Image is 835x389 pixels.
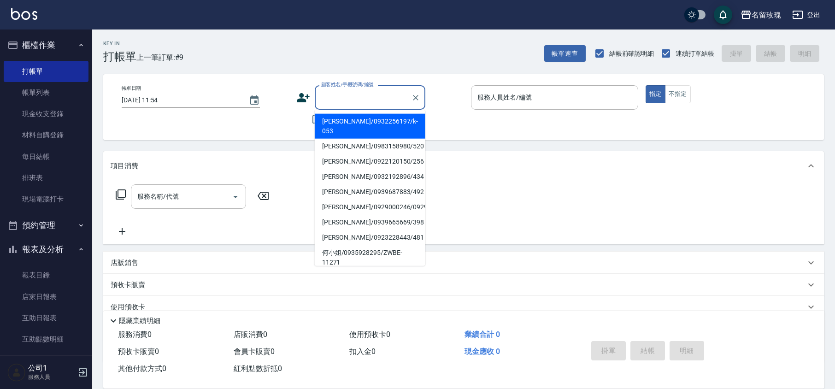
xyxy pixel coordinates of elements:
span: 現金應收 0 [465,347,500,356]
button: 報表及分析 [4,237,88,261]
span: 連續打單結帳 [676,49,714,59]
a: 互助點數明細 [4,329,88,350]
h2: Key In [103,41,136,47]
p: 服務人員 [28,373,75,381]
div: 名留玫瑰 [752,9,781,21]
a: 報表目錄 [4,265,88,286]
span: 結帳前確認明細 [609,49,654,59]
li: [PERSON_NAME]/0983158980/520 [315,139,425,154]
span: 上一筆訂單:#9 [136,52,184,63]
span: 其他付款方式 0 [118,364,166,373]
li: [PERSON_NAME]/0922120150/256 [315,154,425,169]
span: 預收卡販賣 0 [118,347,159,356]
img: Logo [11,8,37,20]
button: Choose date, selected date is 2025-08-12 [243,89,265,112]
h3: 打帳單 [103,50,136,63]
li: [PERSON_NAME]/0929000246/0929000246 [315,200,425,215]
span: 扣入金 0 [349,347,376,356]
p: 隱藏業績明細 [119,316,160,326]
button: save [714,6,732,24]
a: 材料自購登錄 [4,124,88,146]
span: 紅利點數折抵 0 [234,364,282,373]
img: Person [7,363,26,382]
p: 店販銷售 [111,258,138,268]
button: 登出 [788,6,824,24]
a: 互助日報表 [4,307,88,329]
input: YYYY/MM/DD hh:mm [122,93,240,108]
button: 櫃檯作業 [4,33,88,57]
li: [PERSON_NAME]/0923228443/481 [315,230,425,245]
a: 排班表 [4,167,88,189]
button: Open [228,189,243,204]
span: 使用預收卡 0 [349,330,390,339]
label: 顧客姓名/手機號碼/編號 [321,81,374,88]
label: 帳單日期 [122,85,141,92]
a: 店家日報表 [4,286,88,307]
a: 打帳單 [4,61,88,82]
a: 設計師日報表 [4,350,88,371]
p: 項目消費 [111,161,138,171]
div: 店販銷售 [103,252,824,274]
li: 何小姐/0935928295/ZWBE-11271 [315,245,425,270]
button: 預約管理 [4,213,88,237]
button: 帳單速查 [544,45,586,62]
li: [PERSON_NAME]/0932192896/434 [315,169,425,184]
a: 現金收支登錄 [4,103,88,124]
li: [PERSON_NAME]/0932256197/k-053 [315,114,425,139]
li: [PERSON_NAME]/0939665669/398 [315,215,425,230]
a: 帳單列表 [4,82,88,103]
button: 指定 [646,85,665,103]
span: 店販消費 0 [234,330,267,339]
a: 現場電腦打卡 [4,189,88,210]
button: 不指定 [665,85,691,103]
li: [PERSON_NAME]/0939687883/492 [315,184,425,200]
button: Clear [409,91,422,104]
span: 會員卡販賣 0 [234,347,275,356]
div: 使用預收卡 [103,296,824,318]
p: 使用預收卡 [111,302,145,312]
span: 服務消費 0 [118,330,152,339]
h5: 公司1 [28,364,75,373]
a: 每日結帳 [4,146,88,167]
div: 預收卡販賣 [103,274,824,296]
span: 業績合計 0 [465,330,500,339]
div: 項目消費 [103,151,824,181]
button: 名留玫瑰 [737,6,785,24]
p: 預收卡販賣 [111,280,145,290]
